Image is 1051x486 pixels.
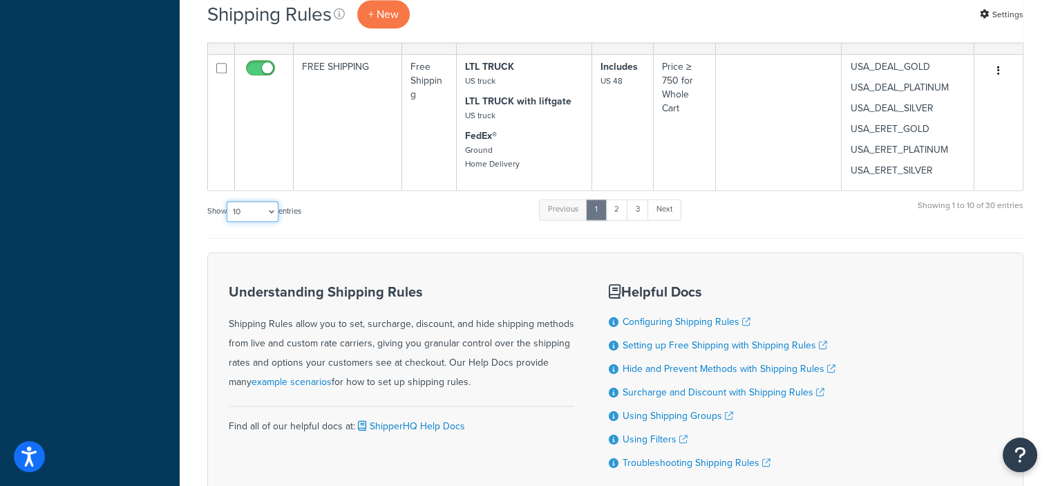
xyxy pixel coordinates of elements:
select: Showentries [227,201,278,222]
small: US truck [465,109,495,122]
a: Troubleshooting Shipping Rules [623,456,770,470]
p: USA_DEAL_SILVER [850,102,965,115]
a: example scenarios [252,375,332,389]
h3: Understanding Shipping Rules [229,284,574,299]
a: 2 [605,199,628,220]
p: USA_DEAL_PLATINUM [850,81,965,95]
small: Ground Home Delivery [465,144,520,170]
h3: Helpful Docs [609,284,835,299]
div: Shipping Rules allow you to set, surcharge, discount, and hide shipping methods from live and cus... [229,284,574,392]
p: USA_ERET_PLATINUM [850,143,965,157]
td: FREE SHIPPING [294,54,402,190]
label: Show entries [207,201,301,222]
div: Showing 1 to 10 of 30 entries [918,198,1023,227]
a: Setting up Free Shipping with Shipping Rules [623,338,827,353]
strong: FedEx® [465,129,497,143]
a: Surcharge and Discount with Shipping Rules [623,385,824,400]
strong: Includes [600,59,638,74]
td: Price ≥ 750 for Whole Cart [654,54,716,190]
strong: LTL TRUCK with liftgate [465,94,571,109]
a: Using Filters [623,432,688,447]
small: US 48 [600,75,623,87]
div: Find all of our helpful docs at: [229,406,574,436]
small: US truck [465,75,495,87]
a: Hide and Prevent Methods with Shipping Rules [623,362,835,376]
button: Open Resource Center [1003,438,1037,472]
strong: LTL TRUCK [465,59,514,74]
p: USA_ERET_GOLD [850,122,965,136]
td: USA_DEAL_GOLD [842,54,974,190]
a: Configuring Shipping Rules [623,315,750,329]
a: 1 [586,199,607,220]
a: ShipperHQ Help Docs [355,419,465,433]
td: Free Shipping [402,54,456,190]
a: Next [647,199,681,220]
p: USA_ERET_SILVER [850,164,965,178]
a: Settings [980,5,1023,24]
a: 3 [627,199,649,220]
h1: Shipping Rules [207,1,332,28]
a: Using Shipping Groups [623,409,733,423]
a: Previous [539,199,587,220]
